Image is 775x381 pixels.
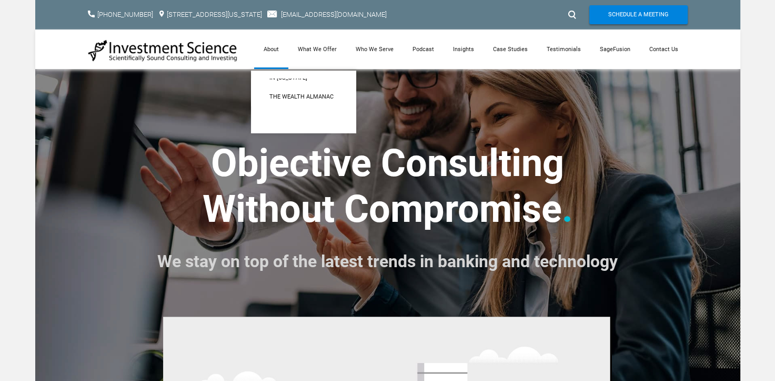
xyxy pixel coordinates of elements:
[203,141,565,231] strong: ​Objective Consulting ​Without Compromise
[251,87,356,106] a: The Wealth Almanac​
[254,30,288,69] a: About
[562,187,573,231] font: .
[288,30,346,69] a: What We Offer
[269,92,338,102] span: The Wealth Almanac​
[484,30,537,69] a: Case Studies
[640,30,688,69] a: Contact Us
[608,5,669,24] span: Schedule A Meeting
[346,30,403,69] a: Who We Serve
[403,30,444,69] a: Podcast
[590,30,640,69] a: SageFusion
[281,11,387,18] a: [EMAIL_ADDRESS][DOMAIN_NAME]
[88,39,238,62] img: Investment Science | NYC Consulting Services
[537,30,590,69] a: Testimonials
[167,11,262,18] a: [STREET_ADDRESS][US_STATE]​
[97,11,153,18] a: [PHONE_NUMBER]
[157,251,618,271] font: We stay on top of the latest trends in banking and technology
[444,30,484,69] a: Insights
[589,5,688,24] a: Schedule A Meeting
